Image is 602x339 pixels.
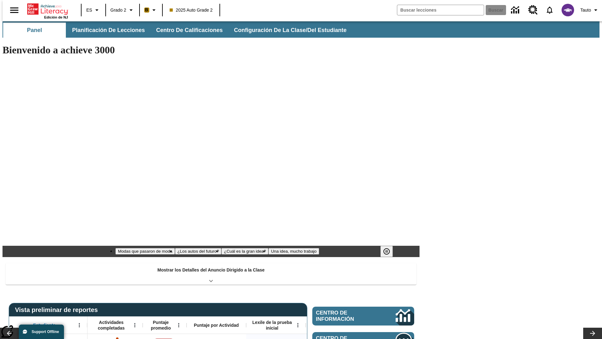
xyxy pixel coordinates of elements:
div: Portada [27,2,68,19]
button: Diapositiva 3 ¿Cuál es la gran idea? [221,248,268,255]
button: Abrir menú [174,320,183,330]
button: Abrir menú [130,320,140,330]
button: Boost El color de la clase es anaranjado claro. Cambiar el color de la clase. [142,4,160,16]
button: Panel [3,23,66,38]
a: Centro de información [312,307,414,326]
span: ES [86,7,92,13]
span: Puntaje promedio [146,320,176,331]
span: Tauto [580,7,591,13]
button: Perfil/Configuración [578,4,602,16]
span: Grado 2 [110,7,126,13]
div: Pausar [380,246,399,257]
button: Configuración de la clase/del estudiante [229,23,351,38]
button: Diapositiva 2 ¿Los autos del futuro? [175,248,222,255]
button: Diapositiva 1 Modas que pasaron de moda [115,248,175,255]
input: Buscar campo [397,5,484,15]
button: Support Offline [19,325,64,339]
span: Vista preliminar de reportes [15,306,101,314]
span: B [145,6,148,14]
div: Mostrar los Detalles del Anuncio Dirigido a la Clase [6,263,416,285]
span: Actividades completadas [91,320,132,331]
button: Carrusel de lecciones, seguir [583,328,602,339]
img: avatar image [562,4,574,16]
button: Escoja un nuevo avatar [558,2,578,18]
button: Planificación de lecciones [67,23,150,38]
a: Centro de información [507,2,525,19]
button: Diapositiva 4 Una idea, mucho trabajo [268,248,319,255]
button: Abrir menú [75,320,84,330]
body: Máximo 600 caracteres Presiona Escape para desactivar la barra de herramientas Presiona Alt + F10... [3,5,92,11]
span: Puntaje por Actividad [194,322,239,328]
span: 2025 Auto Grade 2 [170,7,213,13]
span: Estudiante [33,322,56,328]
span: Centro de información [316,310,375,322]
h1: Bienvenido a achieve 3000 [3,44,420,56]
div: Subbarra de navegación [3,23,352,38]
button: Abrir menú [293,320,303,330]
a: Centro de recursos, Se abrirá en una pestaña nueva. [525,2,541,19]
span: Support Offline [32,330,59,334]
button: Abrir el menú lateral [5,1,24,19]
a: Portada [27,3,68,15]
span: Lexile de la prueba inicial [249,320,295,331]
a: Notificaciones [541,2,558,18]
button: Pausar [380,246,393,257]
button: Lenguaje: ES, Selecciona un idioma [83,4,103,16]
button: Grado: Grado 2, Elige un grado [108,4,137,16]
p: Mostrar los Detalles del Anuncio Dirigido a la Clase [157,267,265,273]
button: Centro de calificaciones [151,23,228,38]
span: Edición de NJ [44,15,68,19]
div: Subbarra de navegación [3,21,599,38]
